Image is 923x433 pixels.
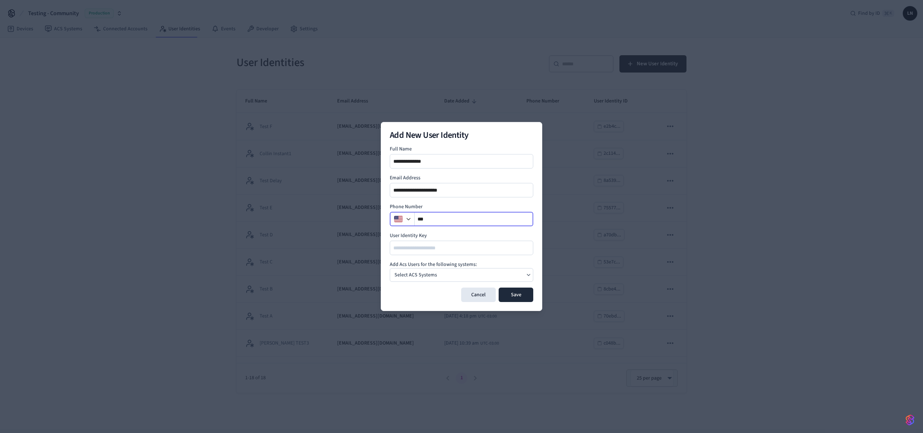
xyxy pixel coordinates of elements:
[906,414,914,426] img: SeamLogoGradient.69752ec5.svg
[390,131,533,140] h2: Add New User Identity
[499,288,533,302] button: Save
[390,268,533,282] button: Select ACS Systems
[390,232,533,239] label: User Identity Key
[390,145,533,153] label: Full Name
[390,203,533,210] label: Phone Number
[461,288,496,302] button: Cancel
[390,174,533,181] label: Email Address
[390,261,533,268] h4: Add Acs Users for the following systems:
[394,271,437,279] p: Select ACS Systems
